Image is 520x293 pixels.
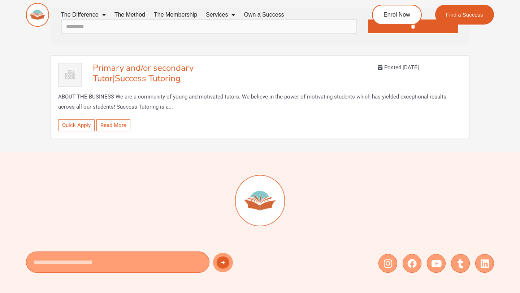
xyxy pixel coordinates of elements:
[446,12,483,17] span: Find a Success
[110,6,149,23] a: The Method
[372,5,422,25] a: Enrol Now
[56,6,110,23] a: The Difference
[435,5,494,25] a: Find a Success
[378,63,462,73] div: Posted [DATE]
[115,73,181,84] span: Success Tutoring
[239,6,288,23] a: Own a Success
[58,119,95,131] a: Quick Apply
[149,6,201,23] a: The Membership
[96,119,130,131] a: Read More
[93,62,194,84] a: Primary and/or secondary Tutor|Success Tutoring
[201,6,239,23] a: Services
[93,62,194,84] span: Primary and/or secondary Tutor
[58,92,462,112] p: ABOUT THE BUSINESS We are a community of young and motivated tutors. We believe in the power of m...
[383,12,410,18] span: Enrol Now
[56,6,345,23] nav: Menu
[58,63,82,87] img: Success Tutoring
[26,252,256,276] form: New Form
